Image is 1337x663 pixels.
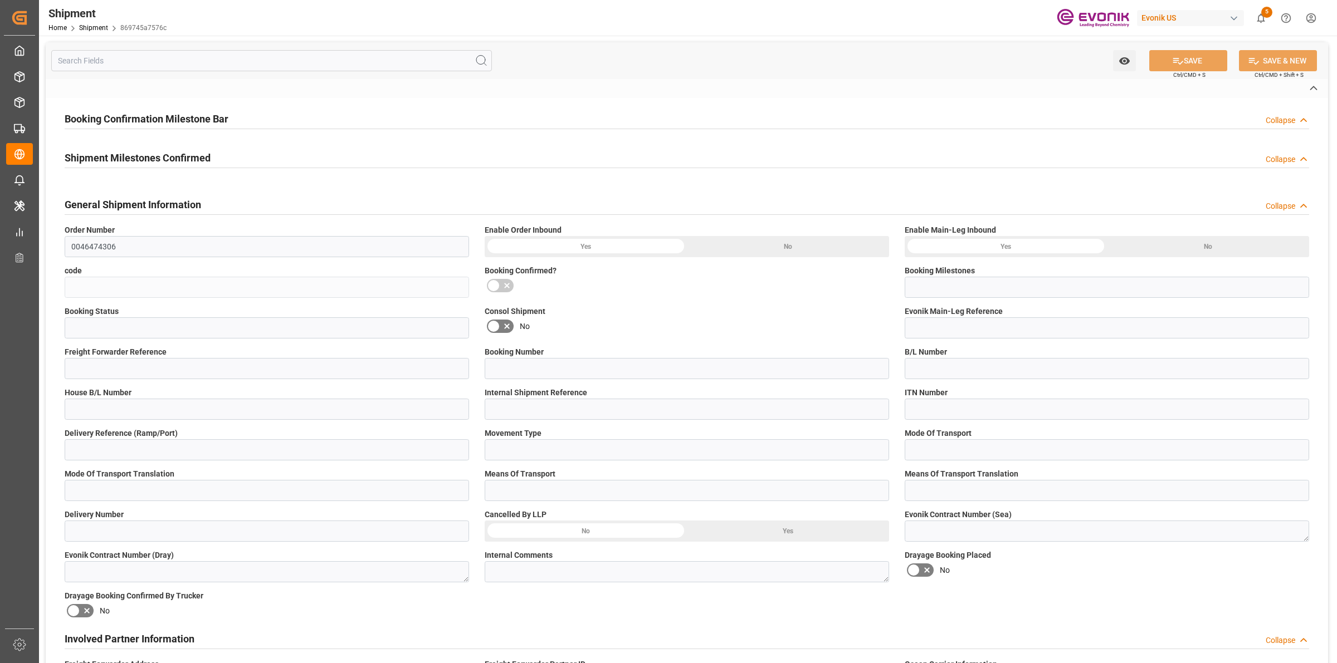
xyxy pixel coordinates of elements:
[1137,7,1248,28] button: Evonik US
[65,224,115,236] span: Order Number
[485,236,687,257] div: Yes
[1239,50,1317,71] button: SAVE & NEW
[65,346,167,358] span: Freight Forwarder Reference
[485,468,555,480] span: Means Of Transport
[485,428,541,439] span: Movement Type
[65,509,124,520] span: Delivery Number
[1273,6,1299,31] button: Help Center
[485,306,545,317] span: Consol Shipment
[65,549,174,561] span: Evonik Contract Number (Dray)
[905,224,996,236] span: Enable Main-Leg Inbound
[1137,10,1244,26] div: Evonik US
[1107,236,1309,257] div: No
[687,520,889,542] div: Yes
[1266,154,1295,165] div: Collapse
[65,150,211,165] h2: Shipment Milestones Confirmed
[485,520,687,542] div: No
[1261,7,1272,18] span: 5
[1149,50,1227,71] button: SAVE
[100,605,110,617] span: No
[485,549,553,561] span: Internal Comments
[1266,635,1295,646] div: Collapse
[65,631,194,646] h2: Involved Partner Information
[940,564,950,576] span: No
[1113,50,1136,71] button: open menu
[485,509,546,520] span: Cancelled By LLP
[485,387,587,399] span: Internal Shipment Reference
[65,590,203,602] span: Drayage Booking Confirmed By Trucker
[485,265,557,277] span: Booking Confirmed?
[905,468,1018,480] span: Means Of Transport Translation
[687,236,889,257] div: No
[905,346,947,358] span: B/L Number
[65,468,174,480] span: Mode Of Transport Translation
[48,24,67,32] a: Home
[1173,71,1206,79] span: Ctrl/CMD + S
[905,387,948,399] span: ITN Number
[1248,6,1273,31] button: show 5 new notifications
[48,5,167,22] div: Shipment
[905,236,1107,257] div: Yes
[79,24,108,32] a: Shipment
[65,387,131,399] span: House B/L Number
[905,265,975,277] span: Booking Milestones
[520,321,530,332] span: No
[905,306,1003,317] span: Evonik Main-Leg Reference
[1255,71,1304,79] span: Ctrl/CMD + Shift + S
[65,197,201,212] h2: General Shipment Information
[485,224,562,236] span: Enable Order Inbound
[65,111,228,126] h2: Booking Confirmation Milestone Bar
[65,306,119,317] span: Booking Status
[65,428,178,439] span: Delivery Reference (Ramp/Port)
[905,549,991,561] span: Drayage Booking Placed
[51,50,492,71] input: Search Fields
[1266,200,1295,212] div: Collapse
[1057,8,1129,28] img: Evonik-brand-mark-Deep-Purple-RGB.jpeg_1700498283.jpeg
[65,265,82,277] span: code
[485,346,544,358] span: Booking Number
[1266,115,1295,126] div: Collapse
[905,428,972,439] span: Mode Of Transport
[905,509,1012,520] span: Evonik Contract Number (Sea)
